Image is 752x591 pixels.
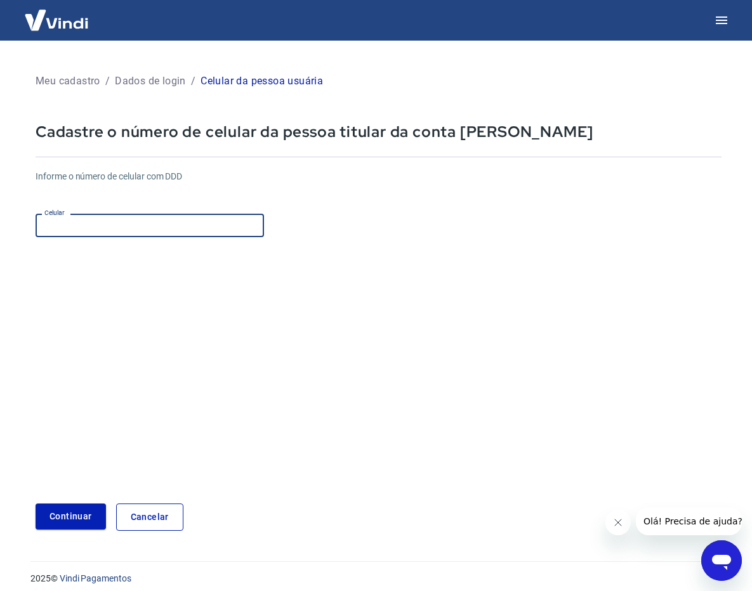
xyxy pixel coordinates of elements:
p: Dados de login [115,74,186,89]
iframe: Mensagem da empresa [636,507,742,535]
p: 2025 © [30,572,722,585]
p: Meu cadastro [36,74,100,89]
span: Olá! Precisa de ajuda? [8,9,107,19]
img: Vindi [15,1,98,39]
p: Celular da pessoa usuária [201,74,323,89]
iframe: Fechar mensagem [605,510,631,535]
h6: Informe o número de celular com DDD [36,170,722,183]
a: Cancelar [116,503,183,531]
p: / [105,74,110,89]
iframe: Botão para abrir a janela de mensagens [701,540,742,581]
button: Continuar [36,503,106,529]
p: / [191,74,195,89]
label: Celular [44,208,65,218]
a: Vindi Pagamentos [60,573,131,583]
p: Cadastre o número de celular da pessoa titular da conta [PERSON_NAME] [36,122,722,141]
